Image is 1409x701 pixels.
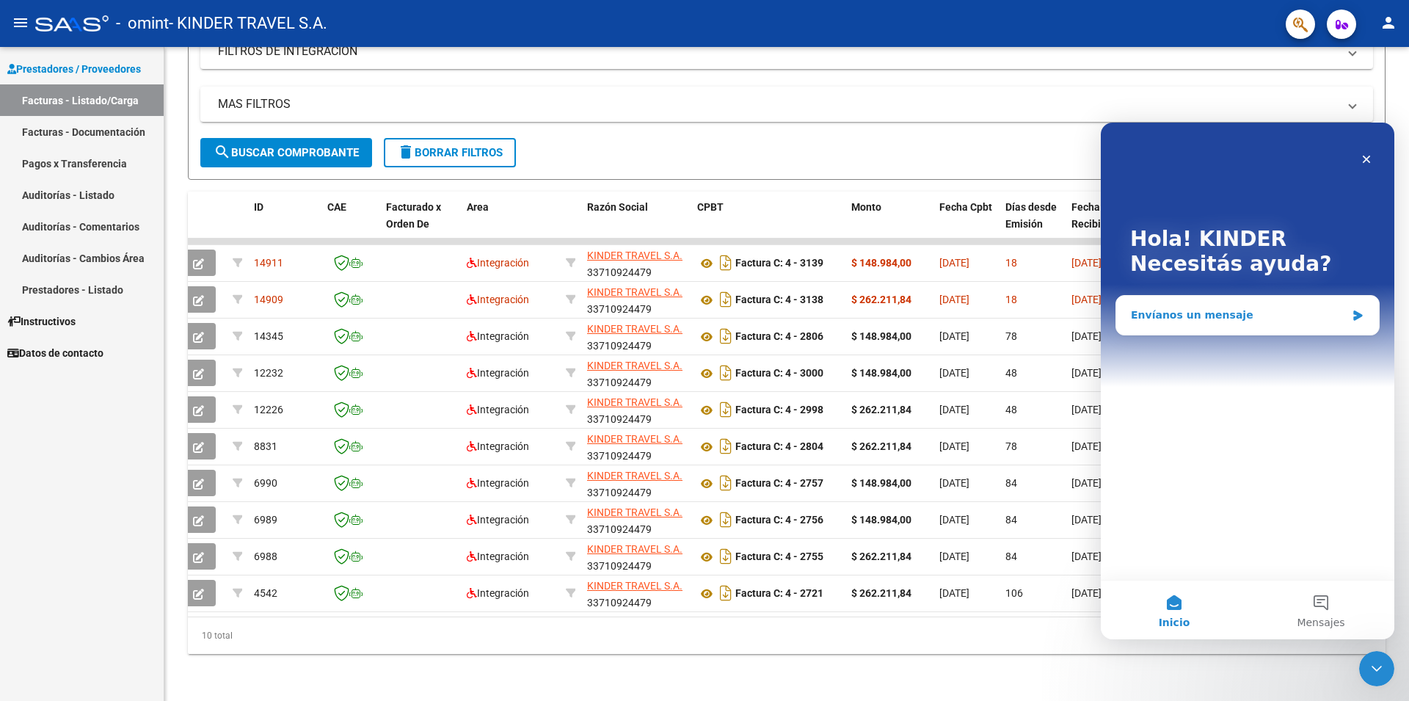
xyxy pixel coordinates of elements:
div: 33710924479 [587,431,685,462]
strong: Factura C: 4 - 2755 [735,551,823,563]
span: CPBT [697,201,724,213]
span: [DATE] [1071,551,1102,562]
span: [DATE] [1071,367,1102,379]
strong: Factura C: 4 - 2757 [735,478,823,490]
div: 33710924479 [587,321,685,352]
strong: $ 148.984,00 [851,477,911,489]
mat-panel-title: FILTROS DE INTEGRACION [218,43,1338,59]
span: KINDER TRAVEL S.A. [587,286,682,298]
span: Prestadores / Proveedores [7,61,141,77]
i: Descargar documento [716,471,735,495]
div: 33710924479 [587,578,685,609]
span: 84 [1005,551,1017,562]
button: Buscar Comprobante [200,138,372,167]
strong: $ 262.211,84 [851,294,911,305]
iframe: Intercom live chat [1359,651,1394,686]
span: Borrar Filtros [397,146,503,159]
span: 48 [1005,367,1017,379]
strong: Factura C: 4 - 3000 [735,368,823,379]
datatable-header-cell: Días desde Emisión [1000,192,1066,256]
i: Descargar documento [716,324,735,348]
span: Integración [467,514,529,526]
span: KINDER TRAVEL S.A. [587,543,682,555]
span: [DATE] [939,477,969,489]
span: [DATE] [939,330,969,342]
span: [DATE] [939,551,969,562]
datatable-header-cell: Fecha Recibido [1066,192,1132,256]
span: [DATE] [1071,477,1102,489]
span: KINDER TRAVEL S.A. [587,323,682,335]
span: Integración [467,330,529,342]
span: [DATE] [1071,404,1102,415]
span: [DATE] [939,294,969,305]
strong: $ 148.984,00 [851,257,911,269]
span: [DATE] [939,404,969,415]
span: 14911 [254,257,283,269]
span: [DATE] [1071,294,1102,305]
mat-icon: person [1380,14,1397,32]
datatable-header-cell: Area [461,192,560,256]
span: 12226 [254,404,283,415]
span: [DATE] [1071,257,1102,269]
mat-panel-title: MAS FILTROS [218,96,1338,112]
i: Descargar documento [716,361,735,385]
span: Datos de contacto [7,345,103,361]
span: Fecha Recibido [1071,201,1113,230]
strong: $ 262.211,84 [851,587,911,599]
span: 84 [1005,477,1017,489]
div: 33710924479 [587,468,685,498]
i: Descargar documento [716,251,735,275]
strong: Factura C: 4 - 2998 [735,404,823,416]
strong: $ 262.211,84 [851,404,911,415]
div: 33710924479 [587,541,685,572]
span: 106 [1005,587,1023,599]
span: KINDER TRAVEL S.A. [587,433,682,445]
span: [DATE] [939,367,969,379]
i: Descargar documento [716,288,735,311]
datatable-header-cell: Monto [845,192,933,256]
span: KINDER TRAVEL S.A. [587,506,682,518]
span: [DATE] [939,514,969,526]
datatable-header-cell: CAE [321,192,380,256]
strong: Factura C: 4 - 3139 [735,258,823,269]
span: [DATE] [1071,440,1102,452]
span: 14909 [254,294,283,305]
span: KINDER TRAVEL S.A. [587,580,682,592]
mat-icon: search [214,143,231,161]
span: 8831 [254,440,277,452]
strong: Factura C: 4 - 2804 [735,441,823,453]
i: Descargar documento [716,398,735,421]
span: 6990 [254,477,277,489]
div: 10 total [188,617,1386,654]
span: 84 [1005,514,1017,526]
div: 33710924479 [587,284,685,315]
strong: Factura C: 4 - 3138 [735,294,823,306]
span: Fecha Cpbt [939,201,992,213]
mat-expansion-panel-header: FILTROS DE INTEGRACION [200,34,1373,69]
span: Integración [467,404,529,415]
div: 33710924479 [587,247,685,278]
span: Integración [467,367,529,379]
span: 14345 [254,330,283,342]
datatable-header-cell: Facturado x Orden De [380,192,461,256]
span: KINDER TRAVEL S.A. [587,396,682,408]
span: 6989 [254,514,277,526]
span: 12232 [254,367,283,379]
span: 78 [1005,440,1017,452]
span: [DATE] [939,440,969,452]
span: Integración [467,257,529,269]
strong: $ 148.984,00 [851,514,911,526]
span: [DATE] [939,257,969,269]
span: 6988 [254,551,277,562]
i: Descargar documento [716,508,735,531]
datatable-header-cell: Razón Social [581,192,691,256]
datatable-header-cell: CPBT [691,192,845,256]
div: 33710924479 [587,504,685,535]
datatable-header-cell: ID [248,192,321,256]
